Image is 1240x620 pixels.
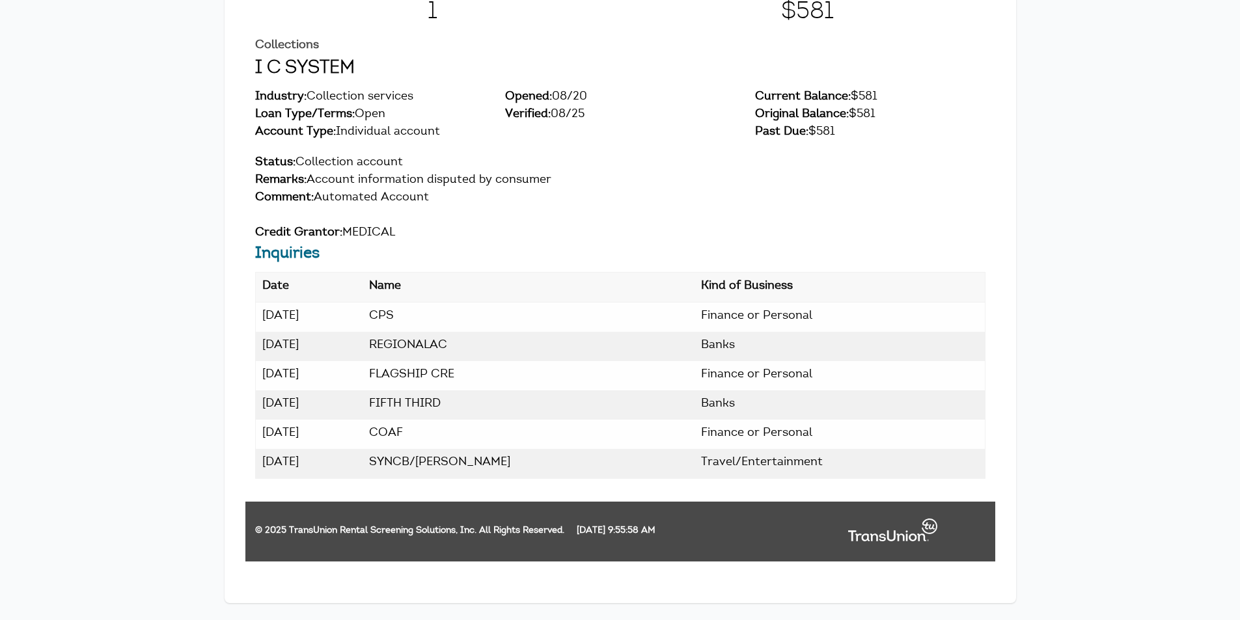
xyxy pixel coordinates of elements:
td: Date [255,449,363,479]
td: Name [363,361,695,390]
span: Verified: [505,109,551,120]
span: Opened: [505,91,552,103]
span: Credit Grantor: [255,227,342,239]
span: [DATE] 9:55:58 AM [577,526,655,535]
h2: I C SYSTEM [255,55,985,82]
h3: Inquiries [255,242,985,265]
span: Industry: [255,91,307,103]
div: Collection account [255,154,985,172]
span: © 2025 TransUnion Rental Screening Solutions, Inc. All Rights Reserved. [255,524,564,538]
td: Name [363,332,695,361]
div: 08/25 [505,106,736,124]
td: Kind of Business [695,361,985,390]
div: Individual account [255,124,486,141]
td: Kind of Business [695,420,985,449]
span: Comment: [255,192,314,204]
h4: Collections [255,40,985,51]
span: Account Type: [255,126,336,138]
td: Kind of Business [695,332,985,361]
div: Account information disputed by consumer [255,172,985,189]
td: Date [255,302,363,332]
td: Kind of Business [695,449,985,479]
div: Collection services [255,88,486,106]
th: Date [255,272,363,302]
th: Kind of Business [695,272,985,302]
div: Automated Account [255,189,985,224]
td: Date [255,332,363,361]
div: $581 [755,124,985,141]
div: 08/20 [505,88,736,106]
span: Status: [255,157,296,168]
th: Name [363,272,695,302]
td: Name [363,302,695,332]
div: Open [255,106,486,124]
td: Kind of Business [695,302,985,332]
span: Original Balance: [755,109,849,120]
td: Date [255,390,363,420]
span: Remarks: [255,174,307,186]
div: MEDICAL [255,224,985,242]
td: Date [255,420,363,449]
div: $581 [755,88,985,106]
td: Name [363,449,695,479]
span: Current Balance: [755,91,851,103]
td: Kind of Business [695,390,985,420]
td: Name [363,420,695,449]
span: Loan Type/Terms: [255,109,355,120]
td: Date [255,361,363,390]
td: Name [363,390,695,420]
div: $581 [755,106,985,124]
span: Past Due: [755,126,808,138]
